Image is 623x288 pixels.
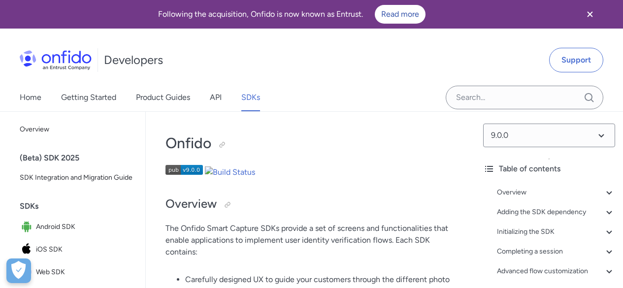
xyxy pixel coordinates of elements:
a: IconAndroid SDKAndroid SDK [16,216,137,238]
img: IconiOS SDK [20,243,36,256]
h1: Onfido [165,133,456,153]
span: Overview [20,124,133,135]
a: SDK Integration and Migration Guide [16,168,137,188]
a: Overview [16,120,137,139]
a: IconiOS SDKiOS SDK [16,239,137,260]
a: Adding the SDK dependency [497,206,615,218]
img: Onfido Logo [20,50,92,70]
div: Table of contents [483,163,615,175]
a: Overview [497,187,615,198]
div: Cookie Preferences [6,258,31,283]
img: Version [165,165,203,175]
a: Initializing the SDK [497,226,615,238]
a: Completing a session [497,246,615,257]
button: Open Preferences [6,258,31,283]
button: Close banner [572,2,608,27]
a: API [210,84,222,111]
h1: Developers [104,52,163,68]
p: The Onfido Smart Capture SDKs provide a set of screens and functionalities that enable applicatio... [165,223,456,258]
div: Following the acquisition, Onfido is now known as Entrust. [12,5,572,24]
span: SDK Integration and Migration Guide [20,172,133,184]
a: IconWeb SDKWeb SDK [16,261,137,283]
a: Support [549,48,603,72]
a: SDKs [241,84,260,111]
svg: Close banner [584,8,596,20]
img: IconAndroid SDK [20,220,36,234]
a: Read more [375,5,426,24]
div: (Beta) SDK 2025 [20,148,141,168]
span: iOS SDK [36,243,133,256]
input: Onfido search input field [446,86,603,109]
span: Web SDK [36,265,133,279]
span: Android SDK [36,220,133,234]
h2: Overview [165,196,456,213]
a: Getting Started [61,84,116,111]
div: SDKs [20,196,141,216]
a: Advanced flow customization [497,265,615,277]
a: Product Guides [136,84,190,111]
img: Build Status [205,166,255,178]
a: Home [20,84,41,111]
